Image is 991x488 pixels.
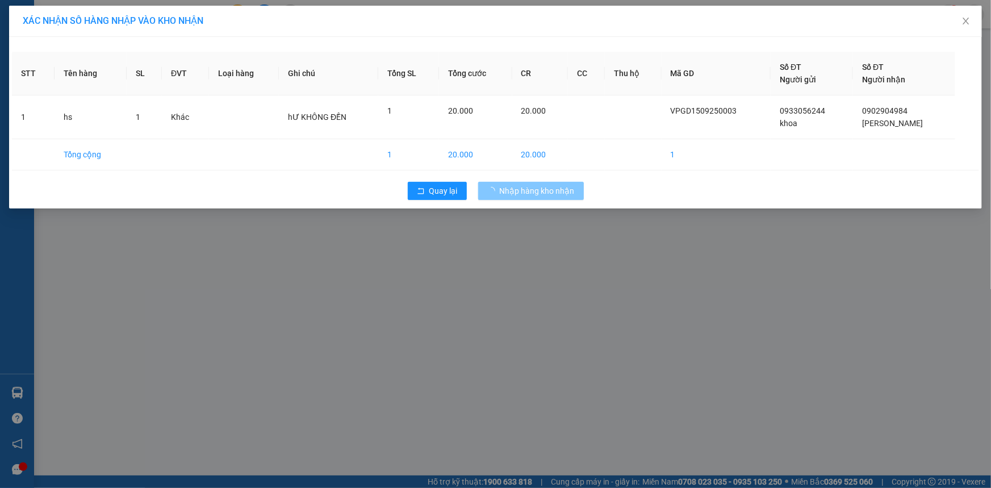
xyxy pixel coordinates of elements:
[862,62,884,72] span: Số ĐT
[780,119,797,128] span: khoa
[439,52,512,95] th: Tổng cước
[780,75,816,84] span: Người gửi
[780,106,825,115] span: 0933056244
[671,106,737,115] span: VPGD1509250003
[417,187,425,196] span: rollback
[162,95,209,139] td: Khác
[862,75,905,84] span: Người nhận
[14,14,71,71] img: logo.jpg
[127,52,162,95] th: SL
[378,139,439,170] td: 1
[136,112,140,122] span: 1
[662,139,771,170] td: 1
[14,82,181,120] b: GỬI : PV An Sương ([GEOGRAPHIC_DATA])
[55,52,127,95] th: Tên hàng
[512,139,568,170] td: 20.000
[605,52,662,95] th: Thu hộ
[950,6,982,37] button: Close
[780,62,801,72] span: Số ĐT
[279,52,378,95] th: Ghi chú
[439,139,512,170] td: 20.000
[512,52,568,95] th: CR
[521,106,546,115] span: 20.000
[487,187,500,195] span: loading
[162,52,209,95] th: ĐVT
[500,185,575,197] span: Nhập hàng kho nhận
[106,42,475,56] li: Hotline: 1900 8153
[408,182,467,200] button: rollbackQuay lại
[478,182,584,200] button: Nhập hàng kho nhận
[961,16,971,26] span: close
[288,112,346,122] span: hƯ KHÔNG ĐỀN
[448,106,473,115] span: 20.000
[55,95,127,139] td: hs
[662,52,771,95] th: Mã GD
[387,106,392,115] span: 1
[23,15,203,26] span: XÁC NHẬN SỐ HÀNG NHẬP VÀO KHO NHẬN
[106,28,475,42] li: [STREET_ADDRESS][PERSON_NAME]. [GEOGRAPHIC_DATA], Tỉnh [GEOGRAPHIC_DATA]
[429,185,458,197] span: Quay lại
[862,119,923,128] span: [PERSON_NAME]
[12,95,55,139] td: 1
[862,106,908,115] span: 0902904984
[568,52,605,95] th: CC
[209,52,279,95] th: Loại hàng
[55,139,127,170] td: Tổng cộng
[378,52,439,95] th: Tổng SL
[12,52,55,95] th: STT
